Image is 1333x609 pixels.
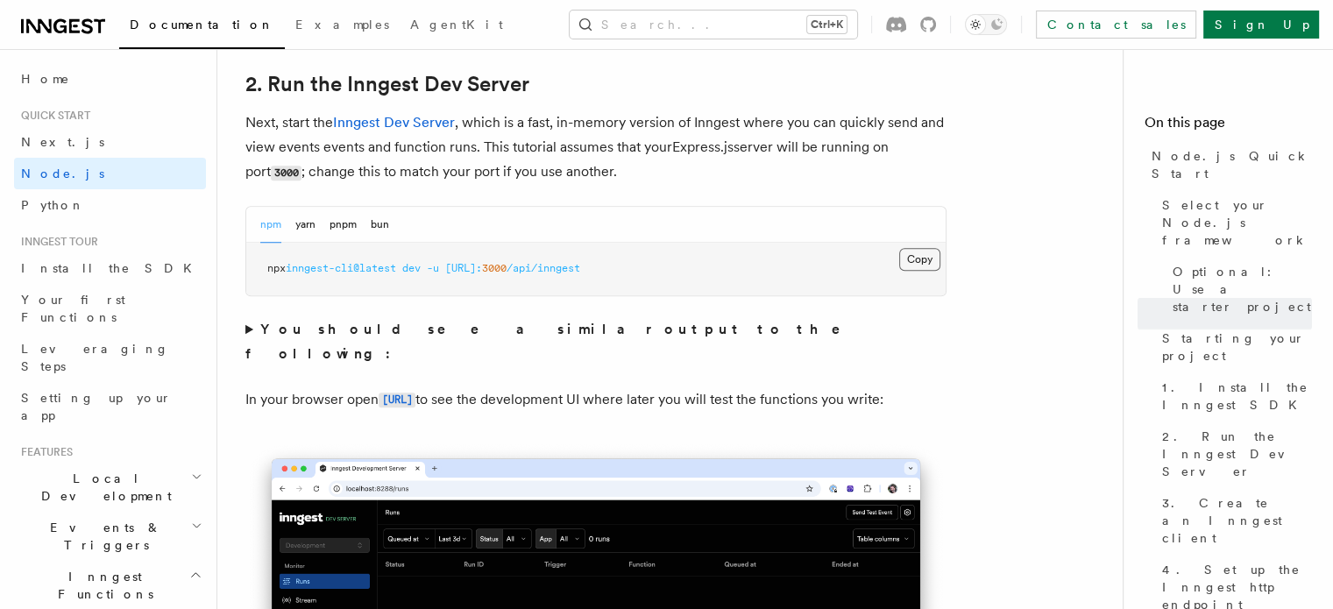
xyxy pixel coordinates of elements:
[14,189,206,221] a: Python
[271,166,301,181] code: 3000
[295,207,316,243] button: yarn
[1155,487,1312,554] a: 3. Create an Inngest client
[1162,379,1312,414] span: 1. Install the Inngest SDK
[427,262,439,274] span: -u
[1203,11,1319,39] a: Sign Up
[1162,494,1312,547] span: 3. Create an Inngest client
[267,262,286,274] span: npx
[965,14,1007,35] button: Toggle dark mode
[1155,372,1312,421] a: 1. Install the Inngest SDK
[1036,11,1196,39] a: Contact sales
[14,568,189,603] span: Inngest Functions
[330,207,357,243] button: pnpm
[1155,421,1312,487] a: 2. Run the Inngest Dev Server
[21,261,202,275] span: Install the SDK
[245,321,865,362] strong: You should see a similar output to the following:
[1162,196,1312,249] span: Select your Node.js framework
[14,284,206,333] a: Your first Functions
[1152,147,1312,182] span: Node.js Quick Start
[402,262,421,274] span: dev
[570,11,857,39] button: Search...Ctrl+K
[21,198,85,212] span: Python
[21,293,125,324] span: Your first Functions
[14,235,98,249] span: Inngest tour
[21,166,104,181] span: Node.js
[260,207,281,243] button: npm
[14,63,206,95] a: Home
[14,445,73,459] span: Features
[1173,263,1312,315] span: Optional: Use a starter project
[14,519,191,554] span: Events & Triggers
[379,391,415,407] a: [URL]
[14,512,206,561] button: Events & Triggers
[245,317,947,366] summary: You should see a similar output to the following:
[14,333,206,382] a: Leveraging Steps
[14,126,206,158] a: Next.js
[507,262,580,274] span: /api/inngest
[245,387,947,413] p: In your browser open to see the development UI where later you will test the functions you write:
[21,135,104,149] span: Next.js
[245,72,529,96] a: 2. Run the Inngest Dev Server
[21,391,172,422] span: Setting up your app
[400,5,514,47] a: AgentKit
[14,109,90,123] span: Quick start
[119,5,285,49] a: Documentation
[245,110,947,185] p: Next, start the , which is a fast, in-memory version of Inngest where you can quickly send and vi...
[371,207,389,243] button: bun
[482,262,507,274] span: 3000
[1166,256,1312,322] a: Optional: Use a starter project
[14,252,206,284] a: Install the SDK
[130,18,274,32] span: Documentation
[14,463,206,512] button: Local Development
[899,248,940,271] button: Copy
[445,262,482,274] span: [URL]:
[1155,189,1312,256] a: Select your Node.js framework
[1145,140,1312,189] a: Node.js Quick Start
[1162,329,1312,365] span: Starting your project
[333,114,455,131] a: Inngest Dev Server
[807,16,847,33] kbd: Ctrl+K
[14,470,191,505] span: Local Development
[410,18,503,32] span: AgentKit
[295,18,389,32] span: Examples
[14,158,206,189] a: Node.js
[379,393,415,407] code: [URL]
[21,342,169,373] span: Leveraging Steps
[1145,112,1312,140] h4: On this page
[285,5,400,47] a: Examples
[1162,428,1312,480] span: 2. Run the Inngest Dev Server
[286,262,396,274] span: inngest-cli@latest
[14,382,206,431] a: Setting up your app
[21,70,70,88] span: Home
[1155,322,1312,372] a: Starting your project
